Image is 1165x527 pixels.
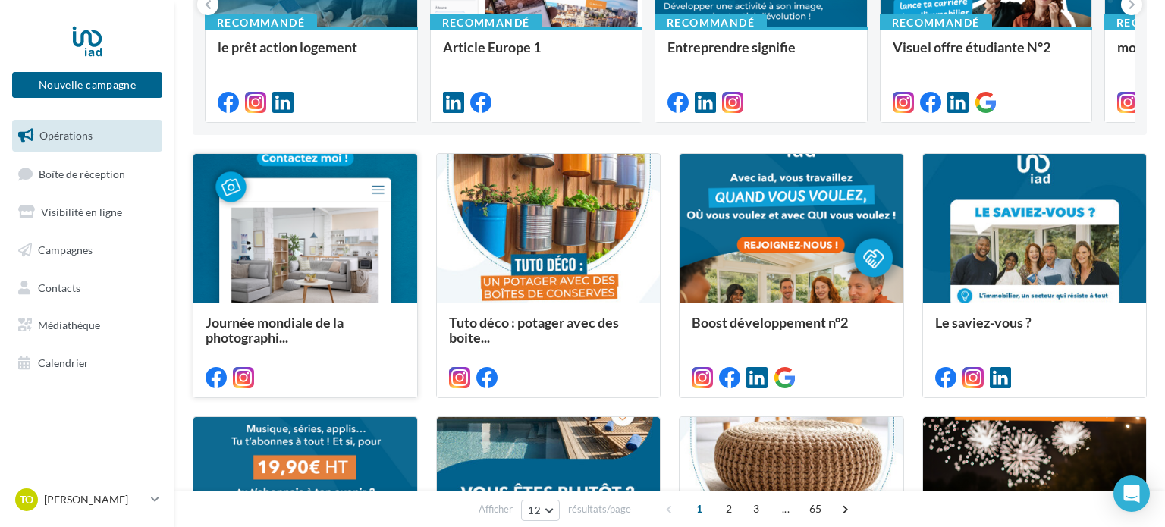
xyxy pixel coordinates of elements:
span: Boîte de réception [39,167,125,180]
span: Opérations [39,129,93,142]
span: résultats/page [568,502,631,516]
div: Recommandé [205,14,317,31]
a: Calendrier [9,347,165,379]
a: To [PERSON_NAME] [12,485,162,514]
span: 3 [744,497,768,521]
button: Nouvelle campagne [12,72,162,98]
span: Visuel offre étudiante N°2 [893,39,1050,55]
a: Campagnes [9,234,165,266]
span: 2 [717,497,741,521]
span: Médiathèque [38,318,100,331]
span: Contacts [38,281,80,293]
span: 65 [803,497,828,521]
a: Contacts [9,272,165,304]
span: Boost développement n°2 [692,314,848,331]
div: Open Intercom Messenger [1113,475,1150,512]
span: Le saviez-vous ? [935,314,1032,331]
span: 1 [687,497,711,521]
span: le prêt action logement [218,39,357,55]
span: Journée mondiale de la photographi... [206,314,344,346]
span: Afficher [479,502,513,516]
span: Article Europe 1 [443,39,541,55]
span: Entreprendre signifie [667,39,796,55]
a: Boîte de réception [9,158,165,190]
a: Médiathèque [9,309,165,341]
div: Recommandé [430,14,542,31]
p: [PERSON_NAME] [44,492,145,507]
span: 12 [528,504,541,516]
div: Recommandé [655,14,767,31]
span: To [20,492,33,507]
span: Tuto déco : potager avec des boite... [449,314,619,346]
span: ... [774,497,798,521]
span: Visibilité en ligne [41,205,122,218]
span: Calendrier [38,356,89,369]
a: Visibilité en ligne [9,196,165,228]
span: Campagnes [38,243,93,256]
a: Opérations [9,120,165,152]
button: 12 [521,500,560,521]
div: Recommandé [880,14,992,31]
